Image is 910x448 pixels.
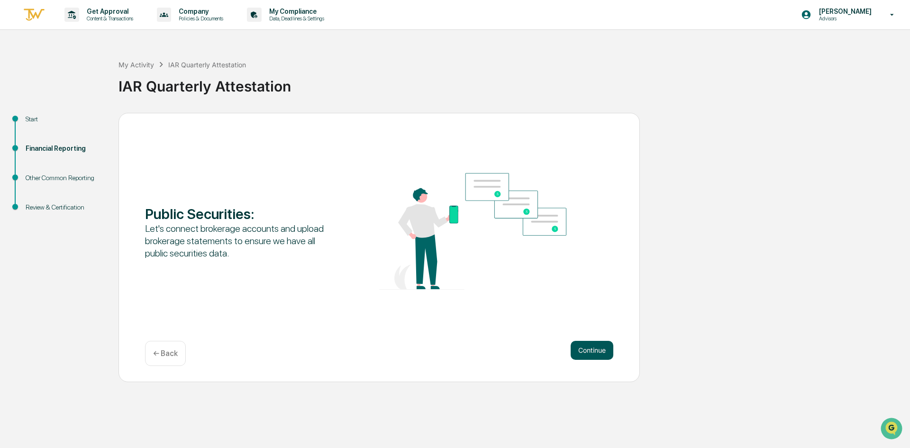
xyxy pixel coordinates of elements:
[811,8,876,15] p: [PERSON_NAME]
[79,8,138,15] p: Get Approval
[811,15,876,22] p: Advisors
[65,116,121,133] a: 🗄️Attestations
[23,7,45,23] img: logo
[26,144,103,154] div: Financial Reporting
[171,8,228,15] p: Company
[6,116,65,133] a: 🖐️Preclearance
[26,202,103,212] div: Review & Certification
[26,114,103,124] div: Start
[161,75,173,87] button: Start new chat
[9,73,27,90] img: 1746055101610-c473b297-6a78-478c-a979-82029cc54cd1
[118,70,905,95] div: IAR Quarterly Attestation
[171,15,228,22] p: Policies & Documents
[153,349,178,358] p: ← Back
[262,8,329,15] p: My Compliance
[9,20,173,35] p: How can we help?
[94,161,115,168] span: Pylon
[145,205,332,222] div: Public Securities :
[9,138,17,146] div: 🔎
[19,137,60,147] span: Data Lookup
[32,73,155,82] div: Start new chat
[79,15,138,22] p: Content & Transactions
[32,82,120,90] div: We're available if you need us!
[26,173,103,183] div: Other Common Reporting
[69,120,76,128] div: 🗄️
[168,61,246,69] div: IAR Quarterly Attestation
[9,120,17,128] div: 🖐️
[118,61,154,69] div: My Activity
[880,417,905,442] iframe: Open customer support
[145,222,332,259] div: Let's connect brokerage accounts and upload brokerage statements to ensure we have all public sec...
[67,160,115,168] a: Powered byPylon
[262,15,329,22] p: Data, Deadlines & Settings
[19,119,61,129] span: Preclearance
[6,134,64,151] a: 🔎Data Lookup
[571,341,613,360] button: Continue
[78,119,118,129] span: Attestations
[379,173,566,290] img: Public Securities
